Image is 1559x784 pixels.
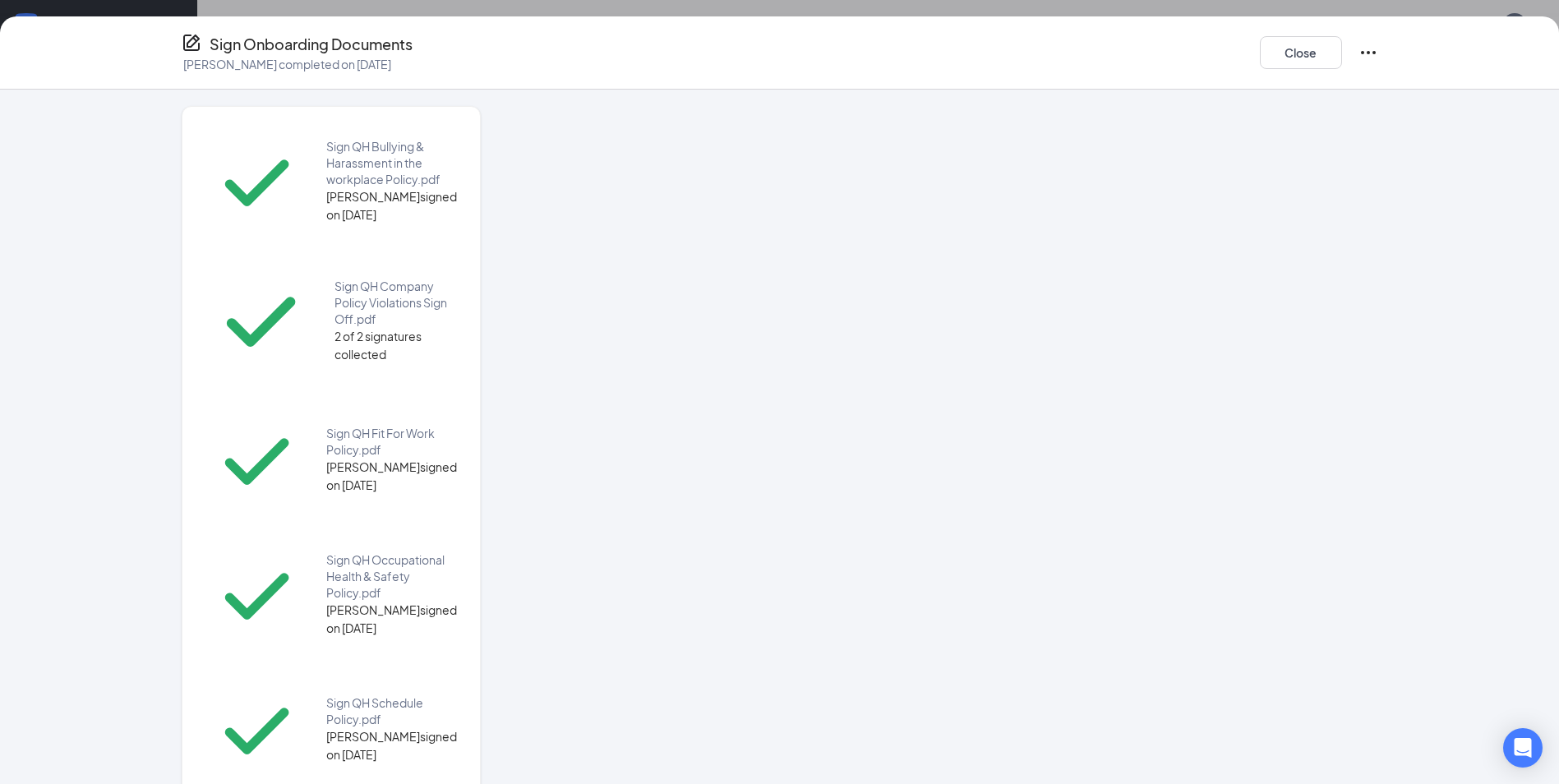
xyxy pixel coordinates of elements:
div: [PERSON_NAME] signed on [DATE] [326,727,457,763]
div: [PERSON_NAME] signed on [DATE] [326,601,457,637]
span: Sign QH Bullying & Harassment in the workplace Policy.pdf [326,138,457,187]
p: [PERSON_NAME] completed on [DATE] [183,56,391,72]
span: Sign QH Schedule Policy.pdf [326,694,457,727]
svg: Checkmark [202,407,311,516]
div: 2 of 2 signatures collected [334,327,456,363]
div: [PERSON_NAME] signed on [DATE] [326,458,457,494]
div: [PERSON_NAME] signed on [DATE] [326,187,457,224]
svg: CompanyDocumentIcon [182,33,201,53]
svg: Checkmark [202,263,321,381]
svg: Checkmark [202,542,311,651]
svg: Ellipses [1358,43,1378,62]
span: Sign QH Company Policy Violations Sign Off.pdf [334,278,456,327]
h4: Sign Onboarding Documents [210,33,413,56]
div: Open Intercom Messenger [1503,728,1543,768]
svg: Checkmark [202,128,311,238]
button: Close [1260,36,1342,69]
span: Sign QH Occupational Health & Safety Policy.pdf [326,551,457,601]
span: Sign QH Fit For Work Policy.pdf [326,425,457,458]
